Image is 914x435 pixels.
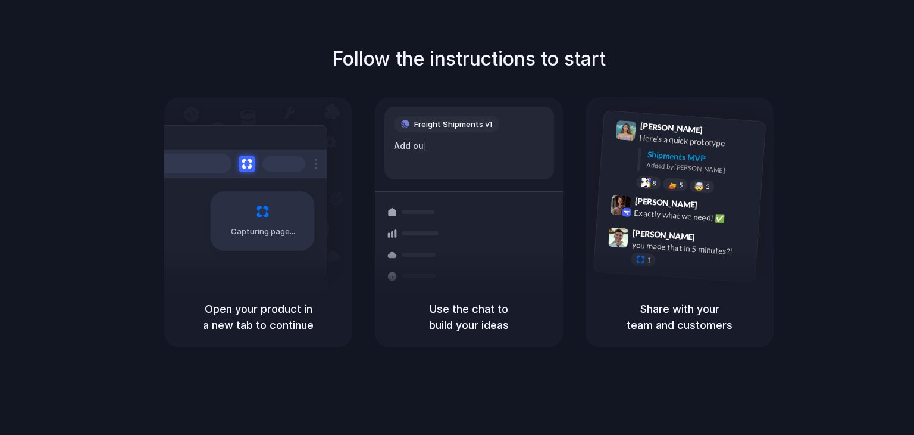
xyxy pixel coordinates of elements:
[631,238,750,259] div: you made that in 5 minutes?!
[231,226,297,238] span: Capturing page
[679,181,683,188] span: 5
[394,139,544,153] div: Add ou
[389,301,549,333] h5: Use the chat to build your ideas
[647,148,757,167] div: Shipments MVP
[414,119,492,130] span: Freight Shipments v1
[600,301,759,333] h5: Share with your team and customers
[701,200,725,214] span: 9:42 AM
[652,179,656,186] span: 8
[646,160,756,177] div: Added by [PERSON_NAME]
[694,182,705,191] div: 🤯
[424,141,427,151] span: |
[706,183,710,189] span: 3
[647,256,651,263] span: 1
[699,232,723,246] span: 9:47 AM
[634,194,697,211] span: [PERSON_NAME]
[706,125,731,139] span: 9:41 AM
[332,45,606,73] h1: Follow the instructions to start
[633,226,696,243] span: [PERSON_NAME]
[179,301,338,333] h5: Open your product in a new tab to continue
[639,131,758,151] div: Here's a quick prototype
[634,206,753,226] div: Exactly what we need! ✅
[640,119,703,136] span: [PERSON_NAME]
